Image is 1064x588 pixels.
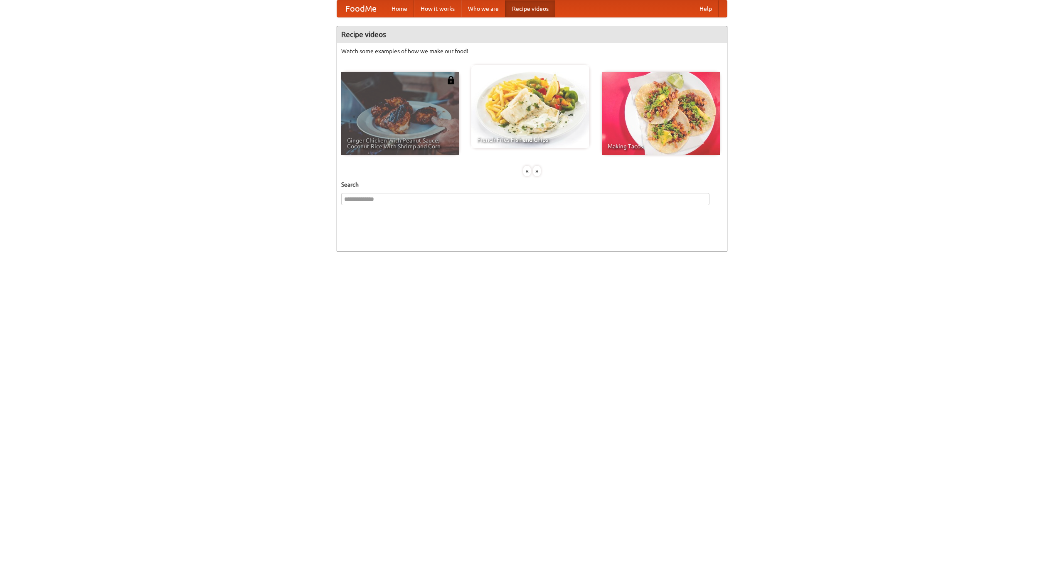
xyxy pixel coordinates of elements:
img: 483408.png [447,76,455,84]
div: « [523,166,531,176]
a: Home [385,0,414,17]
span: French Fries Fish and Chips [477,137,584,143]
a: Who we are [461,0,505,17]
a: Help [693,0,719,17]
a: How it works [414,0,461,17]
p: Watch some examples of how we make our food! [341,47,723,55]
a: Recipe videos [505,0,555,17]
h5: Search [341,180,723,189]
div: » [533,166,541,176]
span: Making Tacos [608,143,714,149]
h4: Recipe videos [337,26,727,43]
a: French Fries Fish and Chips [471,65,589,148]
a: FoodMe [337,0,385,17]
a: Making Tacos [602,72,720,155]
